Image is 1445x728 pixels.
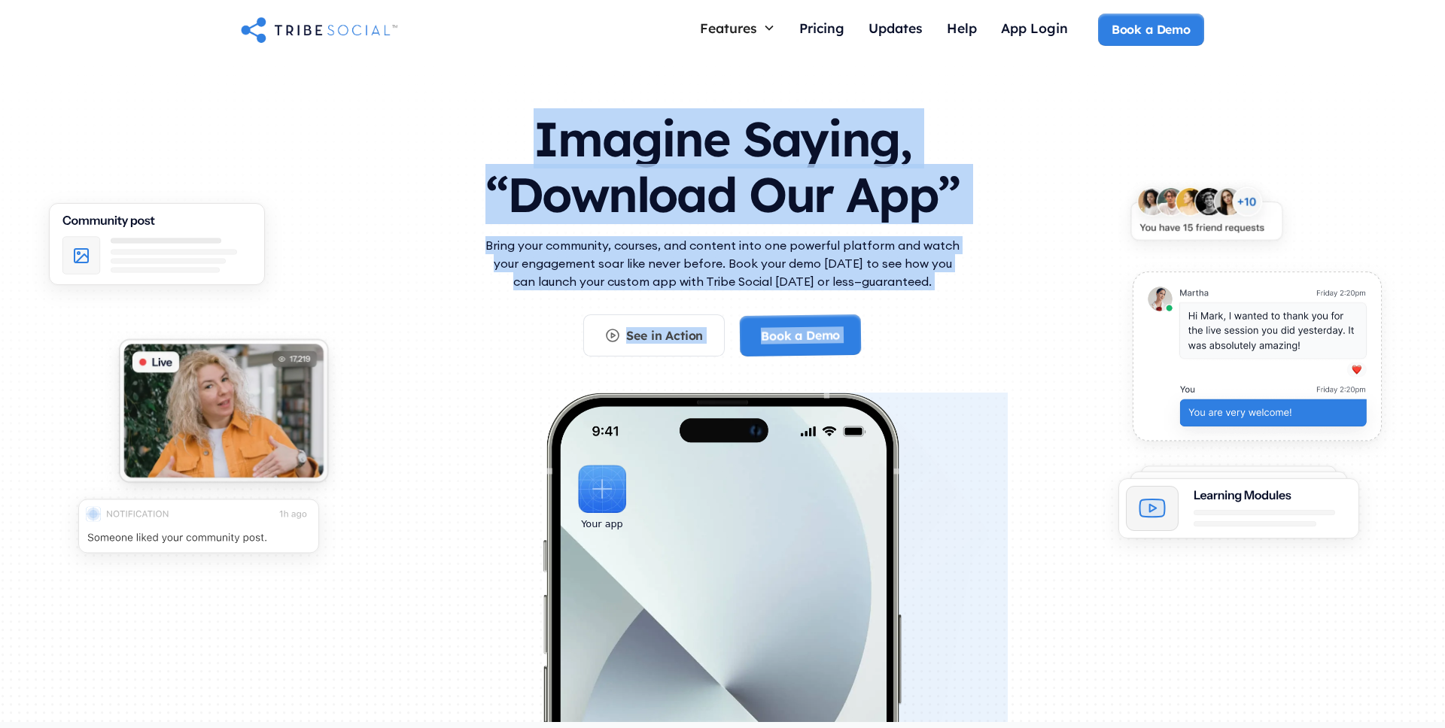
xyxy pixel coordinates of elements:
[947,20,977,36] div: Help
[1098,14,1204,45] a: Book a Demo
[583,314,725,356] a: See in Action
[101,326,346,505] img: An illustration of Live video
[688,14,787,42] div: Features
[740,314,862,356] a: Book a Demo
[700,20,757,36] div: Features
[241,14,397,44] a: home
[1098,454,1380,564] img: An illustration of Learning Modules
[626,327,703,344] div: See in Action
[1001,20,1068,36] div: App Login
[989,14,1080,46] a: App Login
[935,14,989,46] a: Help
[58,484,339,578] img: An illustration of push notification
[482,96,963,229] h1: Imagine Saying, “Download Our App”
[856,14,935,46] a: Updates
[29,189,285,311] img: An illustration of Community Feed
[787,14,856,46] a: Pricing
[581,516,622,532] div: Your app
[1112,174,1300,263] img: An illustration of New friends requests
[799,20,844,36] div: Pricing
[482,236,963,290] p: Bring your community, courses, and content into one powerful platform and watch your engagement s...
[869,20,923,36] div: Updates
[1112,257,1401,466] img: An illustration of chat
